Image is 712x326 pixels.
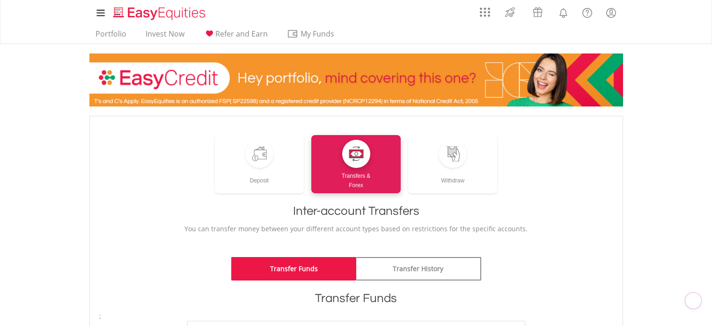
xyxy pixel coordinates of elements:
[502,5,518,20] img: thrive-v2.svg
[231,257,356,281] a: Transfer Funds
[92,29,130,44] a: Portfolio
[215,29,268,39] span: Refer and Earn
[524,2,551,20] a: Vouchers
[551,2,575,21] a: Notifications
[99,203,613,220] h1: Inter-account Transfers
[480,7,490,17] img: grid-menu-icon.svg
[474,2,496,17] a: AppsGrid
[356,257,481,281] a: Transfer History
[575,2,599,21] a: FAQ's and Support
[142,29,188,44] a: Invest Now
[110,2,209,21] a: Home page
[200,29,272,44] a: Refer and Earn
[287,28,348,40] span: My Funds
[408,168,498,185] div: Withdraw
[99,224,613,234] p: You can transfer money between your different account types based on restrictions for the specifi...
[111,6,209,21] img: EasyEquities_Logo.png
[599,2,623,23] a: My Profile
[530,5,545,20] img: vouchers-v2.svg
[311,168,401,190] div: Transfers & Forex
[311,135,401,193] a: Transfers &Forex
[215,168,304,185] div: Deposit
[99,290,613,307] h1: Transfer Funds
[89,53,623,106] img: EasyCredit Promotion Banner
[408,135,498,193] a: Withdraw
[215,135,304,193] a: Deposit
